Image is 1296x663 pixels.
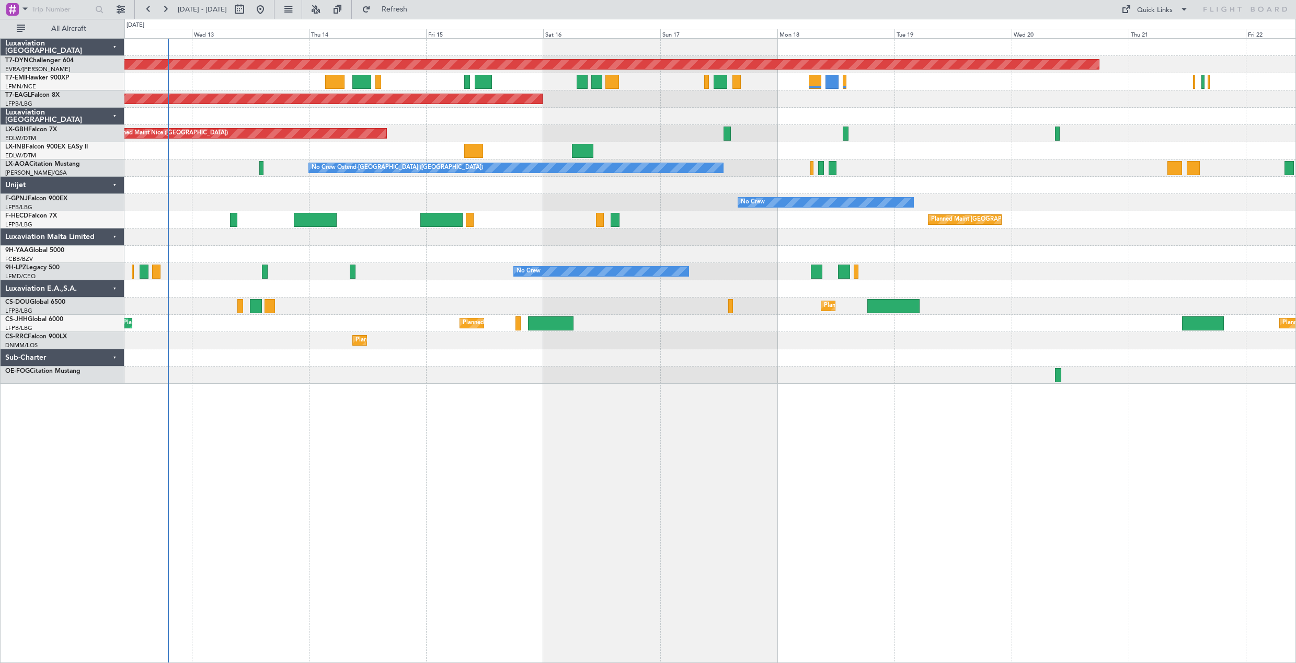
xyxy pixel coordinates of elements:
[357,1,420,18] button: Refresh
[5,265,26,271] span: 9H-LPZ
[660,29,777,38] div: Sun 17
[5,299,65,305] a: CS-DOUGlobal 6500
[5,134,36,142] a: EDLW/DTM
[741,195,765,210] div: No Crew
[5,334,67,340] a: CS-RRCFalcon 900LX
[5,341,38,349] a: DNMM/LOS
[1129,29,1246,38] div: Thu 21
[5,161,80,167] a: LX-AOACitation Mustang
[1137,5,1173,16] div: Quick Links
[1012,29,1129,38] div: Wed 20
[5,75,26,81] span: T7-EMI
[5,169,67,177] a: [PERSON_NAME]/QSA
[5,127,57,133] a: LX-GBHFalcon 7X
[5,213,57,219] a: F-HECDFalcon 7X
[312,160,483,176] div: No Crew Ostend-[GEOGRAPHIC_DATA] ([GEOGRAPHIC_DATA])
[5,144,88,150] a: LX-INBFalcon 900EX EASy II
[5,203,32,211] a: LFPB/LBG
[517,264,541,279] div: No Crew
[5,58,29,64] span: T7-DYN
[111,125,228,141] div: Planned Maint Nice ([GEOGRAPHIC_DATA])
[5,316,28,323] span: CS-JHH
[32,2,92,17] input: Trip Number
[373,6,417,13] span: Refresh
[5,307,32,315] a: LFPB/LBG
[5,152,36,159] a: EDLW/DTM
[5,100,32,108] a: LFPB/LBG
[12,20,113,37] button: All Aircraft
[426,29,543,38] div: Fri 15
[894,29,1012,38] div: Tue 19
[5,144,26,150] span: LX-INB
[5,213,28,219] span: F-HECD
[192,29,309,38] div: Wed 13
[931,212,1096,227] div: Planned Maint [GEOGRAPHIC_DATA] ([GEOGRAPHIC_DATA])
[5,92,31,98] span: T7-EAGL
[5,65,70,73] a: EVRA/[PERSON_NAME]
[5,299,30,305] span: CS-DOU
[5,58,74,64] a: T7-DYNChallenger 604
[5,368,81,374] a: OE-FOGCitation Mustang
[5,127,28,133] span: LX-GBH
[309,29,426,38] div: Thu 14
[777,29,894,38] div: Mon 18
[75,29,192,38] div: Tue 12
[355,333,464,348] div: Planned Maint Lagos ([PERSON_NAME])
[5,161,29,167] span: LX-AOA
[5,196,67,202] a: F-GPNJFalcon 900EX
[5,272,36,280] a: LFMD/CEQ
[5,221,32,228] a: LFPB/LBG
[5,247,64,254] a: 9H-YAAGlobal 5000
[5,368,30,374] span: OE-FOG
[824,298,989,314] div: Planned Maint [GEOGRAPHIC_DATA] ([GEOGRAPHIC_DATA])
[543,29,660,38] div: Sat 16
[463,315,627,331] div: Planned Maint [GEOGRAPHIC_DATA] ([GEOGRAPHIC_DATA])
[127,21,144,30] div: [DATE]
[178,5,227,14] span: [DATE] - [DATE]
[5,316,63,323] a: CS-JHHGlobal 6000
[5,196,28,202] span: F-GPNJ
[5,334,28,340] span: CS-RRC
[27,25,110,32] span: All Aircraft
[5,92,60,98] a: T7-EAGLFalcon 8X
[5,247,29,254] span: 9H-YAA
[5,324,32,332] a: LFPB/LBG
[5,265,60,271] a: 9H-LPZLegacy 500
[5,83,36,90] a: LFMN/NCE
[5,75,69,81] a: T7-EMIHawker 900XP
[5,255,33,263] a: FCBB/BZV
[1116,1,1194,18] button: Quick Links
